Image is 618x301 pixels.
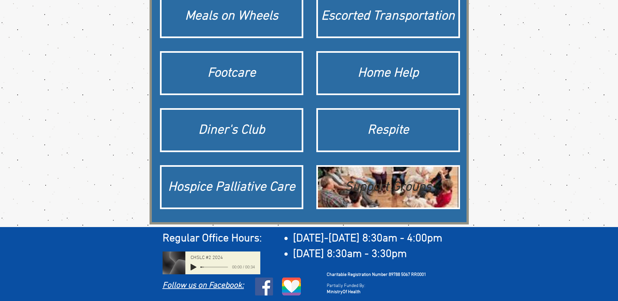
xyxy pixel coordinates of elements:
div: Support Groups [321,178,455,196]
span: Partially Funded By: [327,283,365,289]
span: Ministry [327,289,343,295]
a: Footcare [160,51,304,95]
button: Play [191,264,196,270]
div: Respite [321,121,455,139]
h2: ​ [163,231,461,247]
a: Follow us on Facebook: [163,281,244,291]
div: Footcare [165,64,299,82]
a: Respite [316,108,460,152]
ul: Social Bar [255,278,273,295]
div: Meals on Wheels [165,7,299,25]
span: CHSLC #2 2024 [191,255,223,260]
span: Charitable Registration Number 89788 5067 RR0001 [327,272,426,278]
a: Home Help [316,51,460,95]
span: [DATE]-[DATE] 8:30am - 4:00pm [293,232,442,245]
span: Regular Office Hours: [163,232,262,245]
img: LGBTQ logo.png [281,278,302,295]
span: [DATE] 8:30am - 3:30pm [293,248,407,261]
div: Escorted Transportation [321,7,455,25]
a: Support GroupsSupport Groups [316,165,460,209]
div: Hospice Palliative Care [165,178,299,196]
a: Diner's Club [160,108,304,152]
div: Home Help [321,64,455,82]
span: Of Health [343,289,361,295]
span: 00:00 / 00:34 [228,264,255,270]
img: Facebook [255,278,273,295]
div: Diner's Club [165,121,299,139]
